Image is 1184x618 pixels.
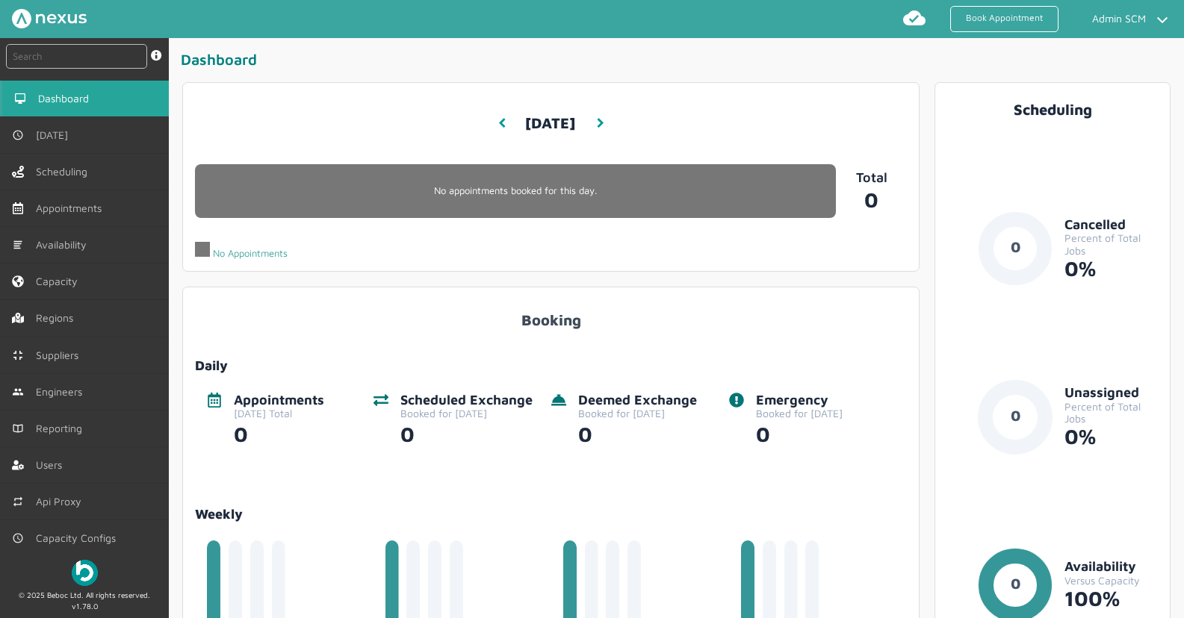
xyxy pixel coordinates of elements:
[14,93,26,104] img: md-desktop.svg
[756,408,843,419] div: Booked for [DATE]
[1011,407,1020,424] text: 0
[195,242,288,259] div: No Appointments
[12,532,24,544] img: md-time.svg
[36,239,93,251] span: Availability
[756,393,843,408] div: Emergency
[902,6,926,30] img: md-cloud-done.svg
[12,239,24,251] img: md-list.svg
[195,299,907,328] div: Booking
[12,496,24,508] img: md-repeat.svg
[36,202,108,214] span: Appointments
[1064,232,1158,256] div: Percent of Total Jobs
[578,393,697,408] div: Deemed Exchange
[36,275,84,287] span: Capacity
[1064,559,1158,575] div: Availability
[12,349,24,361] img: md-contract.svg
[756,419,843,446] div: 0
[12,422,24,434] img: md-book.svg
[36,166,93,178] span: Scheduling
[36,532,122,544] span: Capacity Configs
[181,50,1178,75] div: Dashboard
[1064,385,1158,401] div: Unassigned
[1064,217,1158,233] div: Cancelled
[1064,575,1158,587] div: Versus Capacity
[195,507,907,522] a: Weekly
[1064,587,1158,611] div: 100%
[400,419,533,446] div: 0
[1011,575,1020,592] text: 0
[72,560,98,586] img: Beboc Logo
[12,275,24,287] img: capacity-left-menu.svg
[947,211,1158,310] a: 0CancelledPercent of Total Jobs0%
[1011,238,1020,255] text: 0
[234,419,324,446] div: 0
[12,202,24,214] img: appointments-left-menu.svg
[836,185,907,212] a: 0
[578,408,697,419] div: Booked for [DATE]
[12,166,24,178] img: scheduling-left-menu.svg
[578,419,697,446] div: 0
[400,393,533,408] div: Scheduled Exchange
[36,496,87,508] span: Api Proxy
[36,312,79,324] span: Regions
[1064,401,1158,425] div: Percent of Total Jobs
[38,93,95,104] span: Dashboard
[947,380,1158,478] a: 0UnassignedPercent of Total Jobs0%
[36,349,84,361] span: Suppliers
[836,170,907,186] p: Total
[36,459,68,471] span: Users
[234,408,324,419] div: [DATE] Total
[12,386,24,398] img: md-people.svg
[12,9,87,28] img: Nexus
[12,459,24,471] img: user-left-menu.svg
[36,129,74,141] span: [DATE]
[6,44,147,69] input: Search by: Ref, PostCode, MPAN, MPRN, Account, Customer
[195,185,836,196] p: No appointments booked for this day.
[525,103,575,144] h3: [DATE]
[234,393,324,408] div: Appointments
[1064,257,1158,281] div: 0%
[195,358,907,374] div: Daily
[1064,425,1158,449] div: 0%
[950,6,1059,32] a: Book Appointment
[36,386,88,398] span: Engineers
[947,101,1158,118] div: Scheduling
[12,312,24,324] img: regions.left-menu.svg
[36,422,88,434] span: Reporting
[400,408,533,419] div: Booked for [DATE]
[12,129,24,141] img: md-time.svg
